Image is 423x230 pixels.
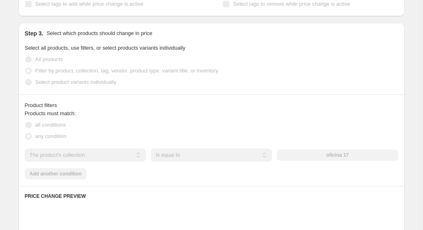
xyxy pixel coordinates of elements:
[25,29,44,37] h2: Step 3.
[35,122,66,128] span: all conditions
[25,110,76,116] span: Products must match:
[35,68,218,74] span: Filter by product, collection, tag, vendor, product type, variant title, or inventory
[35,56,63,62] span: All products
[35,133,67,139] span: any condition
[25,101,398,110] div: Product filters
[25,193,398,199] h6: PRICE CHANGE PREVIEW
[233,1,350,7] span: Select tags to remove while price change is active
[46,29,152,37] p: Select which products should change in price
[35,79,116,85] span: Select product variants individually
[35,1,144,7] span: Select tags to add while price change is active
[25,45,185,51] span: Select all products, use filters, or select products variants individually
